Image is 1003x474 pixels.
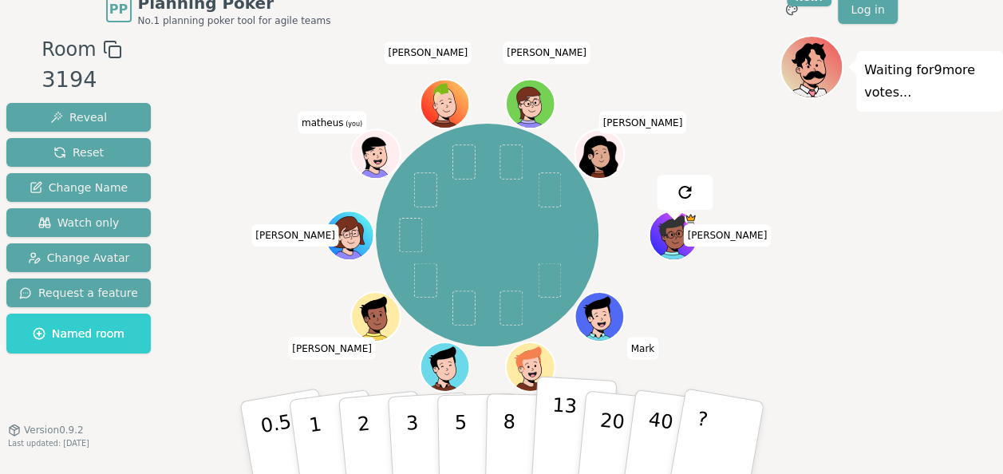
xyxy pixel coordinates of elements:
[41,35,96,64] span: Room
[384,41,472,64] span: Click to change your name
[684,212,696,224] span: Rafael is the host
[38,215,120,231] span: Watch only
[33,326,124,342] span: Named room
[6,278,151,307] button: Request a feature
[503,41,590,64] span: Click to change your name
[30,180,128,196] span: Change Name
[28,250,130,266] span: Change Avatar
[864,59,995,104] p: Waiting for 9 more votes...
[598,111,686,133] span: Click to change your name
[50,109,107,125] span: Reveal
[19,285,138,301] span: Request a feature
[8,424,84,436] button: Version0.9.2
[288,337,376,359] span: Click to change your name
[344,120,363,127] span: (you)
[353,131,399,177] button: Click to change your avatar
[8,439,89,448] span: Last updated: [DATE]
[6,138,151,167] button: Reset
[6,208,151,237] button: Watch only
[41,64,121,97] div: 3194
[6,314,151,354] button: Named room
[675,183,694,202] img: reset
[683,224,771,247] span: Click to change your name
[24,424,84,436] span: Version 0.9.2
[251,224,339,247] span: Click to change your name
[6,103,151,132] button: Reveal
[53,144,104,160] span: Reset
[298,111,366,133] span: Click to change your name
[6,173,151,202] button: Change Name
[138,14,331,27] span: No.1 planning poker tool for agile teams
[6,243,151,272] button: Change Avatar
[626,337,658,359] span: Click to change your name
